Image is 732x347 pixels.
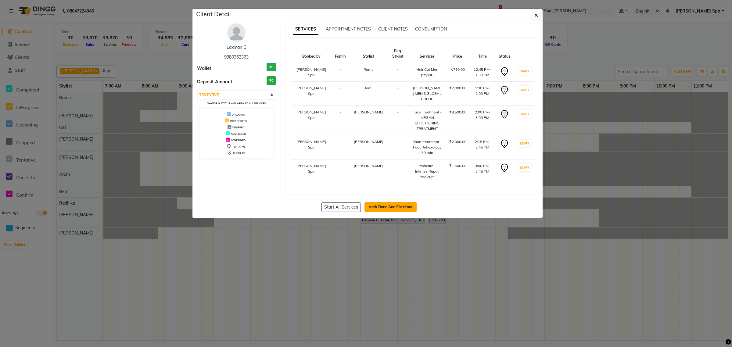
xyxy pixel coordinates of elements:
div: Pedicure - Intense Repair Pedicure [413,163,442,180]
div: [PERSON_NAME] MEN'S GLOBAL COLOR [413,85,442,102]
td: 12:45 PM-1:30 PM [470,63,495,82]
td: [PERSON_NAME] Spa [292,63,331,82]
td: - [387,63,409,82]
td: [PERSON_NAME] Spa [292,82,331,106]
td: - [387,159,409,184]
span: CONFIRMED [231,139,246,142]
button: Mark Done And Checkout [364,202,417,212]
td: 2:00 PM-3:00 PM [470,106,495,135]
td: - [331,135,350,159]
div: ₹8,500.00 [449,109,466,115]
h3: ₹0 [267,76,276,85]
button: START [518,86,531,94]
td: [PERSON_NAME] Spa [292,106,331,135]
td: - [387,135,409,159]
button: START [518,140,531,147]
span: DROPPED [232,126,244,129]
span: Ramu [364,67,374,72]
span: Ramu [364,86,374,90]
span: [PERSON_NAME] [354,110,383,114]
td: 2:15 PM-2:45 PM [470,135,495,159]
th: Family [331,45,350,63]
td: - [331,82,350,106]
div: Short treatment - Foot Reflexology 30 min [413,139,442,156]
span: Wallet [197,65,211,72]
span: COMPLETED [231,132,246,135]
span: UPCOMING [232,113,245,116]
span: [PERSON_NAME] [354,163,383,168]
th: Services [409,45,446,63]
td: - [331,159,350,184]
button: START [518,67,531,75]
td: - [331,106,350,135]
td: - [387,82,409,106]
button: START [518,164,531,171]
span: Deposit Amount [197,78,232,85]
div: ₹2,000.00 [449,85,466,91]
span: CHECK-IN [233,152,245,155]
td: [PERSON_NAME] Spa [292,135,331,159]
td: 1:30 PM-2:00 PM [470,82,495,106]
span: 9980362363 [224,54,249,60]
th: Req. Stylist [387,45,409,63]
span: TENTATIVE [232,145,246,148]
span: APPOINTMENT NOTES [326,26,371,32]
span: CLIENT NOTES [378,26,408,32]
th: Price [446,45,470,63]
span: SERVICES [293,24,318,35]
th: Booked by [292,45,331,63]
td: - [331,63,350,82]
h3: ₹0 [267,63,276,72]
span: [PERSON_NAME] [354,139,383,144]
h5: Client Detail [196,9,231,19]
button: START [518,110,531,118]
span: IN PROGRESS [230,120,247,123]
a: Laxman C [227,45,246,50]
th: Stylist [350,45,387,63]
th: Status [495,45,514,63]
small: Change in status will apply to all services. [207,102,266,105]
div: ₹1,500.00 [449,163,466,169]
div: ₹750.00 [449,67,466,72]
th: Time [470,45,495,63]
div: ₹2,000.00 [449,139,466,145]
div: Hair Cut Men (Stylist) [413,67,442,78]
td: [PERSON_NAME] Spa [292,159,331,184]
img: avatar [227,23,246,42]
td: - [387,106,409,135]
div: Face Treatment - MEGAN BRIGHTENING TREATMENT [413,109,442,131]
button: Start All Services [321,202,361,212]
span: CONSUMPTION [415,26,447,32]
td: 3:00 PM-3:45 PM [470,159,495,184]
